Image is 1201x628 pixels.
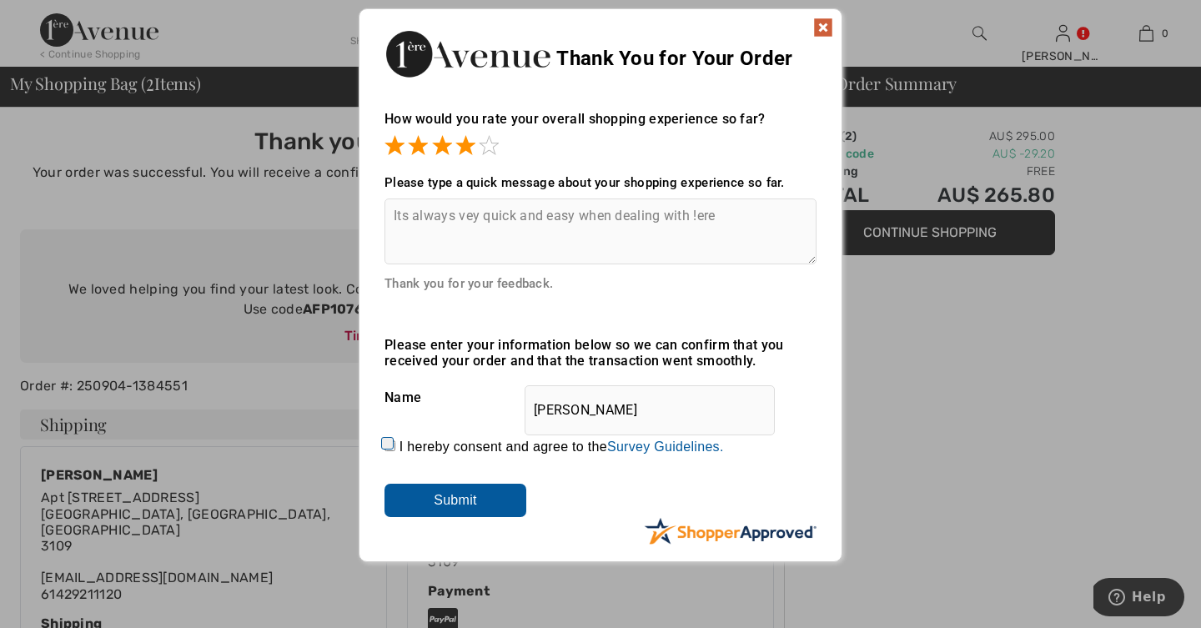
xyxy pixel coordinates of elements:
img: Thank You for Your Order [384,26,551,82]
span: Help [38,12,73,27]
span: Thank You for Your Order [556,47,792,70]
div: Please type a quick message about your shopping experience so far. [384,175,817,190]
input: Submit [384,484,526,517]
a: Survey Guidelines. [607,440,724,454]
div: How would you rate your overall shopping experience so far? [384,94,817,158]
label: I hereby consent and agree to the [399,440,724,455]
div: Thank you for your feedback. [384,276,817,291]
div: Please enter your information below so we can confirm that you received your order and that the t... [384,337,817,369]
img: x [813,18,833,38]
div: Name [384,377,817,419]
